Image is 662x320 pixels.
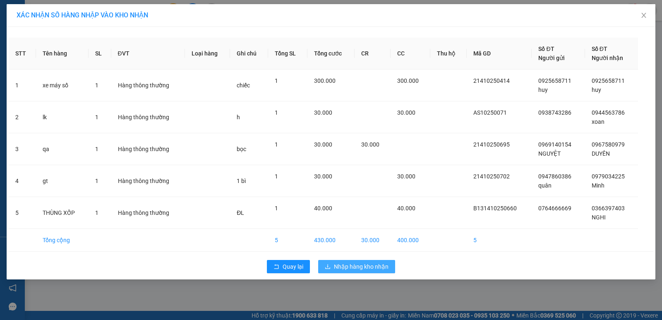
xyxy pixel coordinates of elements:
span: Người nhận [592,55,623,61]
button: downloadNhập hàng kho nhận [318,260,395,273]
th: Mã GD [467,38,532,70]
td: Tổng cộng [36,229,88,252]
span: 1 [275,109,278,116]
span: 0944563786 [592,109,625,116]
span: 0366397403 [592,205,625,212]
th: ĐVT [111,38,185,70]
td: gt [36,165,88,197]
span: xoan [592,118,604,125]
td: xe máy số [36,70,88,101]
span: close [640,12,647,19]
span: 30.000 [314,141,332,148]
span: 0947860386 [538,173,571,180]
td: THÙNG XỐP [36,197,88,229]
button: Close [632,4,655,27]
span: 1 [275,77,278,84]
span: NGHI [592,214,606,221]
td: 5 [268,229,307,252]
span: Nhập hàng kho nhận [334,262,389,271]
span: 30.000 [314,109,332,116]
span: 0967580979 [592,141,625,148]
th: Tổng SL [268,38,307,70]
span: 300.000 [397,77,419,84]
td: 30.000 [355,229,391,252]
span: 1 [95,178,98,184]
td: Hàng thông thường [111,165,185,197]
span: DUYÊN [592,150,610,157]
span: 0969140154 [538,141,571,148]
span: h [237,114,240,120]
span: bọc [237,146,246,152]
span: 30.000 [397,109,415,116]
td: 400.000 [391,229,430,252]
span: Số ĐT [592,46,607,52]
span: 1 [95,146,98,152]
span: 1 [95,209,98,216]
span: huy [538,87,548,93]
span: chiếc [237,82,250,89]
span: 21410250695 [473,141,510,148]
td: lk [36,101,88,133]
span: 40.000 [314,205,332,212]
span: 1 [275,205,278,212]
th: CC [391,38,430,70]
td: 5 [9,197,36,229]
span: rollback [273,264,279,270]
span: download [325,264,331,270]
span: 0938743286 [538,109,571,116]
span: Người gửi [538,55,565,61]
span: 0979034225 [592,173,625,180]
th: Thu hộ [430,38,467,70]
td: 430.000 [307,229,354,252]
button: rollbackQuay lại [267,260,310,273]
td: 4 [9,165,36,197]
td: qa [36,133,88,165]
span: ĐL [237,209,244,216]
th: STT [9,38,36,70]
span: 300.000 [314,77,336,84]
span: Minh [592,182,604,189]
td: 1 [9,70,36,101]
span: NGUYỆT [538,150,561,157]
span: Số ĐT [538,46,554,52]
span: 0925658711 [592,77,625,84]
span: 0925658711 [538,77,571,84]
span: 40.000 [397,205,415,212]
td: Hàng thông thường [111,197,185,229]
td: 5 [467,229,532,252]
span: 30.000 [314,173,332,180]
td: Hàng thông thường [111,70,185,101]
span: huy [592,87,601,93]
span: AS10250071 [473,109,507,116]
span: Quay lại [283,262,303,271]
td: Hàng thông thường [111,101,185,133]
span: 30.000 [361,141,379,148]
span: 1 [275,173,278,180]
td: Hàng thông thường [111,133,185,165]
span: B131410250660 [473,205,517,212]
span: 21410250414 [473,77,510,84]
span: 0764666669 [538,205,571,212]
span: 1 [275,141,278,148]
th: Loại hàng [185,38,230,70]
span: quân [538,182,552,189]
td: 2 [9,101,36,133]
th: SL [89,38,111,70]
th: Tên hàng [36,38,88,70]
th: Tổng cước [307,38,354,70]
th: Ghi chú [230,38,268,70]
span: 30.000 [397,173,415,180]
span: 1 [95,114,98,120]
th: CR [355,38,391,70]
span: 1 [95,82,98,89]
td: 3 [9,133,36,165]
span: XÁC NHẬN SỐ HÀNG NHẬP VÀO KHO NHẬN [17,11,148,19]
span: 21410250702 [473,173,510,180]
span: 1 bì [237,178,246,184]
